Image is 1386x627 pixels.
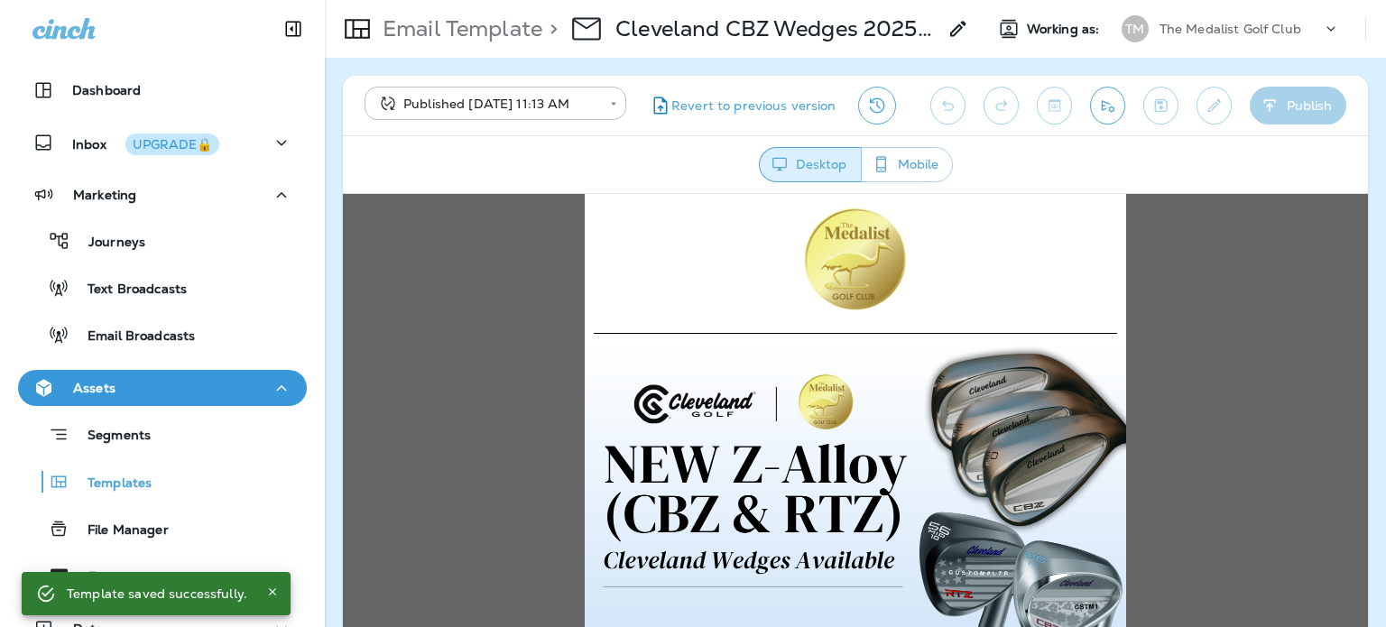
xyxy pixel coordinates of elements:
[641,87,844,124] button: Revert to previous version
[73,188,136,202] p: Marketing
[18,415,307,454] button: Segments
[615,15,937,42] p: Cleveland CBZ Wedges 2025 - 9/5
[18,316,307,354] button: Email Broadcasts
[1090,87,1125,124] button: Send test email
[125,134,219,155] button: UPGRADE🔒
[67,577,247,610] div: Template saved successfully.
[375,15,542,42] p: Email Template
[70,235,145,252] p: Journeys
[72,134,219,152] p: Inbox
[18,177,307,213] button: Marketing
[1027,22,1104,37] span: Working as:
[69,281,187,299] p: Text Broadcasts
[73,381,115,395] p: Assets
[18,222,307,260] button: Journeys
[18,72,307,108] button: Dashboard
[70,569,127,586] p: Forms
[242,149,783,454] img: The-Medalist--CBZ-Wedge-Promotion-2025---Blog.png
[18,557,307,595] button: Forms
[18,269,307,307] button: Text Broadcasts
[268,11,319,47] button: Collapse Sidebar
[18,124,307,161] button: InboxUPGRADE🔒
[377,95,597,113] div: Published [DATE] 11:13 AM
[18,510,307,548] button: File Manager
[18,370,307,406] button: Assets
[69,522,169,539] p: File Manager
[671,97,836,115] span: Revert to previous version
[262,581,283,603] button: Close
[858,87,896,124] button: View Changelog
[457,13,567,117] img: The%20Medalist%20Logo.png
[72,83,141,97] p: Dashboard
[133,138,212,151] div: UPGRADE🔒
[1160,22,1301,36] p: The Medalist Golf Club
[542,15,558,42] p: >
[69,475,152,493] p: Templates
[759,147,862,182] button: Desktop
[18,463,307,501] button: Templates
[69,328,195,346] p: Email Broadcasts
[69,428,151,446] p: Segments
[861,147,953,182] button: Mobile
[1122,15,1149,42] div: TM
